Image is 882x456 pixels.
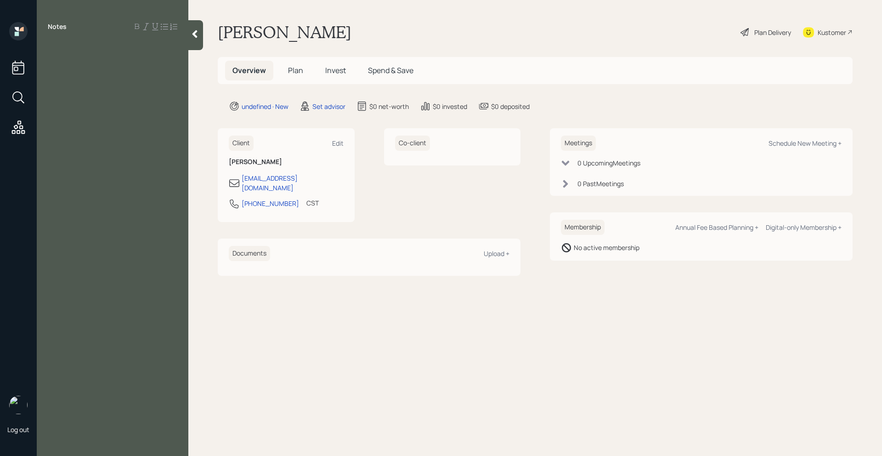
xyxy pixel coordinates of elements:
[9,396,28,414] img: retirable_logo.png
[232,65,266,75] span: Overview
[7,425,29,434] div: Log out
[369,102,409,111] div: $0 net-worth
[433,102,467,111] div: $0 invested
[484,249,509,258] div: Upload +
[242,199,299,208] div: [PHONE_NUMBER]
[242,173,344,193] div: [EMAIL_ADDRESS][DOMAIN_NAME]
[769,139,842,148] div: Schedule New Meeting +
[766,223,842,232] div: Digital-only Membership +
[574,243,639,252] div: No active membership
[325,65,346,75] span: Invest
[577,179,624,188] div: 0 Past Meeting s
[229,246,270,261] h6: Documents
[491,102,530,111] div: $0 deposited
[332,139,344,148] div: Edit
[242,102,288,111] div: undefined · New
[818,28,846,37] div: Kustomer
[395,136,430,151] h6: Co-client
[229,136,254,151] h6: Client
[312,102,345,111] div: Set advisor
[754,28,791,37] div: Plan Delivery
[306,198,319,208] div: CST
[48,22,67,31] label: Notes
[368,65,413,75] span: Spend & Save
[218,22,351,42] h1: [PERSON_NAME]
[577,158,640,168] div: 0 Upcoming Meeting s
[561,220,605,235] h6: Membership
[288,65,303,75] span: Plan
[675,223,758,232] div: Annual Fee Based Planning +
[561,136,596,151] h6: Meetings
[229,158,344,166] h6: [PERSON_NAME]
